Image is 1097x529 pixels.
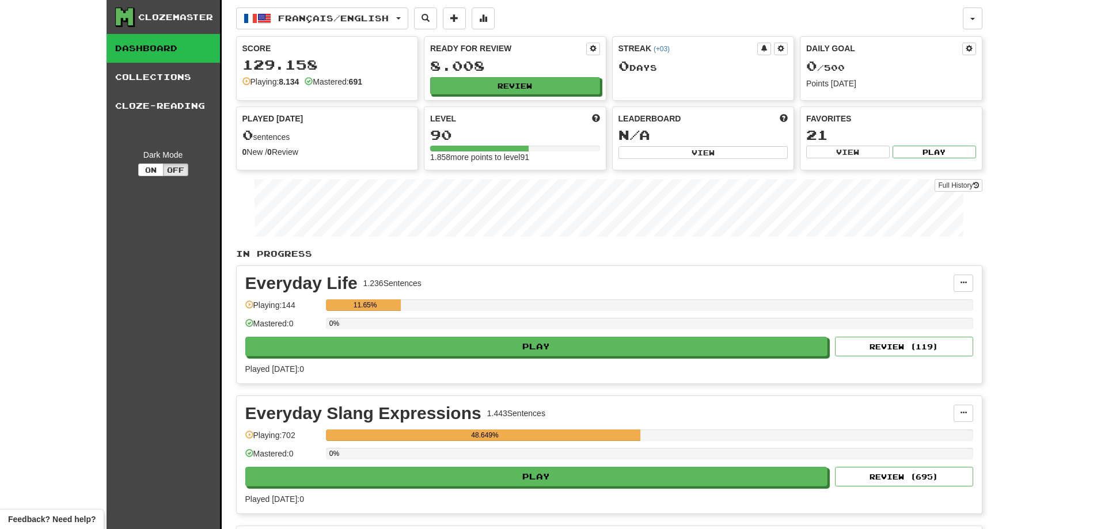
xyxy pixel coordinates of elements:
[107,63,220,92] a: Collections
[242,147,247,157] strong: 0
[780,113,788,124] span: This week in points, UTC
[430,128,600,142] div: 90
[618,146,788,159] button: View
[245,494,304,504] span: Played [DATE]: 0
[835,337,973,356] button: Review (119)
[329,429,641,441] div: 48.649%
[472,7,495,29] button: More stats
[138,163,164,176] button: On
[806,113,976,124] div: Favorites
[8,513,96,525] span: Open feedback widget
[430,151,600,163] div: 1.858 more points to level 91
[245,467,828,486] button: Play
[654,45,670,53] a: (+03)
[349,77,362,86] strong: 691
[245,429,320,448] div: Playing: 702
[245,405,481,422] div: Everyday Slang Expressions
[414,7,437,29] button: Search sentences
[242,43,412,54] div: Score
[430,59,600,73] div: 8.008
[430,43,586,54] div: Ready for Review
[430,113,456,124] span: Level
[115,149,211,161] div: Dark Mode
[163,163,188,176] button: Off
[242,76,299,87] div: Playing:
[893,146,976,158] button: Play
[242,128,412,143] div: sentences
[806,63,845,73] span: / 500
[267,147,272,157] strong: 0
[242,146,412,158] div: New / Review
[245,318,320,337] div: Mastered: 0
[245,337,828,356] button: Play
[443,7,466,29] button: Add sentence to collection
[305,76,362,87] div: Mastered:
[242,127,253,143] span: 0
[329,299,401,311] div: 11.65%
[487,408,545,419] div: 1.443 Sentences
[245,299,320,318] div: Playing: 144
[279,77,299,86] strong: 8.134
[618,58,629,74] span: 0
[835,467,973,486] button: Review (695)
[107,34,220,63] a: Dashboard
[107,92,220,120] a: Cloze-Reading
[618,127,650,143] span: N/A
[806,128,976,142] div: 21
[242,58,412,72] div: 129.158
[245,275,358,292] div: Everyday Life
[363,277,422,289] div: 1.236 Sentences
[806,58,817,74] span: 0
[236,7,408,29] button: Français/English
[236,248,982,260] p: In Progress
[806,78,976,89] div: Points [DATE]
[138,12,213,23] div: Clozemaster
[618,43,758,54] div: Streak
[242,113,303,124] span: Played [DATE]
[245,448,320,467] div: Mastered: 0
[935,179,982,192] a: Full History
[618,113,681,124] span: Leaderboard
[278,13,389,23] span: Français / English
[618,59,788,74] div: Day s
[592,113,600,124] span: Score more points to level up
[430,77,600,94] button: Review
[245,364,304,374] span: Played [DATE]: 0
[806,43,962,55] div: Daily Goal
[806,146,890,158] button: View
